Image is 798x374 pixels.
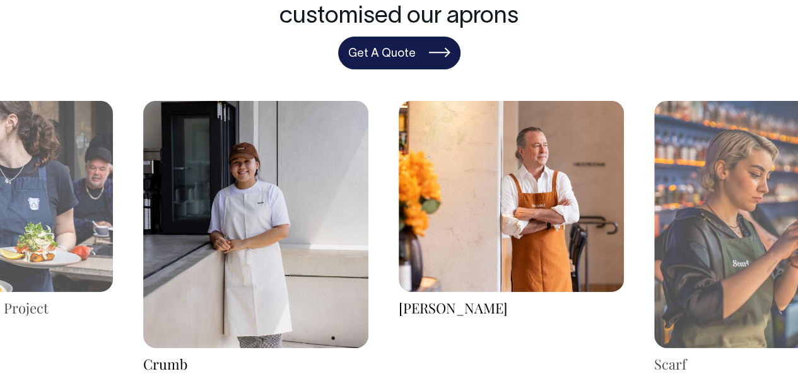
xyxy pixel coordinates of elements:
div: [PERSON_NAME] [399,298,624,318]
img: Crumb [143,101,368,349]
a: Get A Quote [338,37,461,69]
div: Crumb [143,354,368,374]
img: Margaret [399,101,624,292]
